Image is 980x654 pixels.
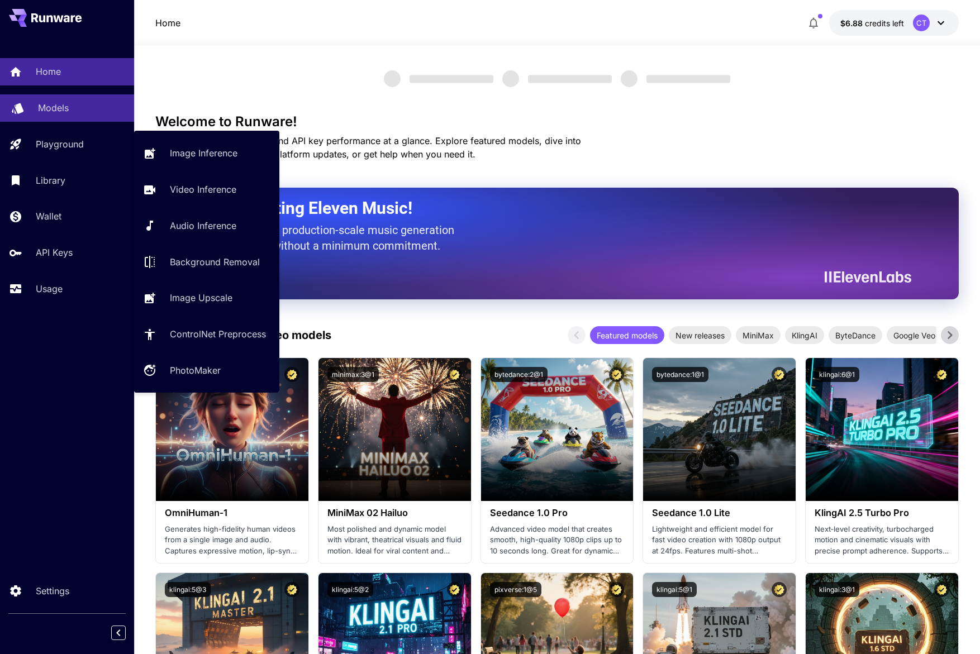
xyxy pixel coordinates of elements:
h2: Now Supporting Eleven Music! [183,198,903,219]
span: Check out your usage stats and API key performance at a glance. Explore featured models, dive int... [155,135,581,160]
button: bytedance:2@1 [490,367,548,382]
button: Certified Model – Vetted for best performance and includes a commercial license. [609,367,624,382]
button: Certified Model – Vetted for best performance and includes a commercial license. [934,582,949,597]
p: Background Removal [170,255,260,269]
a: Background Removal [134,248,279,275]
span: KlingAI [785,330,824,341]
img: alt [318,358,471,501]
p: Home [36,65,61,78]
div: $6.8781 [840,17,904,29]
p: Playground [36,137,84,151]
p: Usage [36,282,63,295]
div: Collapse sidebar [120,623,134,643]
img: alt [806,358,958,501]
div: CT [913,15,930,31]
button: Certified Model – Vetted for best performance and includes a commercial license. [609,582,624,597]
p: The only way to get production-scale music generation from Eleven Labs without a minimum commitment. [183,222,463,254]
span: ByteDance [829,330,882,341]
nav: breadcrumb [155,16,180,30]
button: klingai:5@2 [327,582,373,597]
a: Audio Inference [134,212,279,240]
a: Image Inference [134,140,279,167]
p: Generates high-fidelity human videos from a single image and audio. Captures expressive motion, l... [165,524,299,557]
a: ControlNet Preprocess [134,321,279,348]
img: alt [156,358,308,501]
p: PhotoMaker [170,364,221,377]
a: PhotoMaker [134,357,279,384]
button: klingai:5@3 [165,582,211,597]
p: Wallet [36,209,61,223]
p: Library [36,174,65,187]
p: Advanced video model that creates smooth, high-quality 1080p clips up to 10 seconds long. Great f... [490,524,625,557]
p: Models [38,101,69,114]
h3: Seedance 1.0 Lite [652,508,787,518]
button: klingai:3@1 [815,582,859,597]
h3: Seedance 1.0 Pro [490,508,625,518]
p: ControlNet Preprocess [170,327,266,341]
img: alt [481,358,634,501]
p: Next‑level creativity, turbocharged motion and cinematic visuals with precise prompt adherence. S... [815,524,949,557]
button: Certified Model – Vetted for best performance and includes a commercial license. [447,582,462,597]
button: $6.8781 [829,10,959,36]
button: klingai:6@1 [815,367,859,382]
span: $6.88 [840,18,865,28]
img: alt [643,358,796,501]
h3: OmniHuman‑1 [165,508,299,518]
a: Video Inference [134,176,279,203]
button: Certified Model – Vetted for best performance and includes a commercial license. [772,367,787,382]
p: Lightweight and efficient model for fast video creation with 1080p output at 24fps. Features mult... [652,524,787,557]
p: Audio Inference [170,219,236,232]
button: Certified Model – Vetted for best performance and includes a commercial license. [284,367,299,382]
p: Image Inference [170,146,237,160]
p: Home [155,16,180,30]
button: klingai:5@1 [652,582,697,597]
p: API Keys [36,246,73,259]
span: credits left [865,18,904,28]
span: Google Veo [887,330,942,341]
button: bytedance:1@1 [652,367,708,382]
span: Featured models [590,330,664,341]
h3: Welcome to Runware! [155,114,959,130]
span: New releases [669,330,731,341]
button: Certified Model – Vetted for best performance and includes a commercial license. [284,582,299,597]
button: pixverse:1@5 [490,582,541,597]
a: Image Upscale [134,284,279,312]
button: Collapse sidebar [111,626,126,640]
p: Image Upscale [170,291,232,304]
p: Most polished and dynamic model with vibrant, theatrical visuals and fluid motion. Ideal for vira... [327,524,462,557]
p: Video Inference [170,183,236,196]
span: MiniMax [736,330,781,341]
button: minimax:3@1 [327,367,379,382]
p: Settings [36,584,69,598]
button: Certified Model – Vetted for best performance and includes a commercial license. [447,367,462,382]
button: Certified Model – Vetted for best performance and includes a commercial license. [772,582,787,597]
button: Certified Model – Vetted for best performance and includes a commercial license. [934,367,949,382]
h3: KlingAI 2.5 Turbo Pro [815,508,949,518]
h3: MiniMax 02 Hailuo [327,508,462,518]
